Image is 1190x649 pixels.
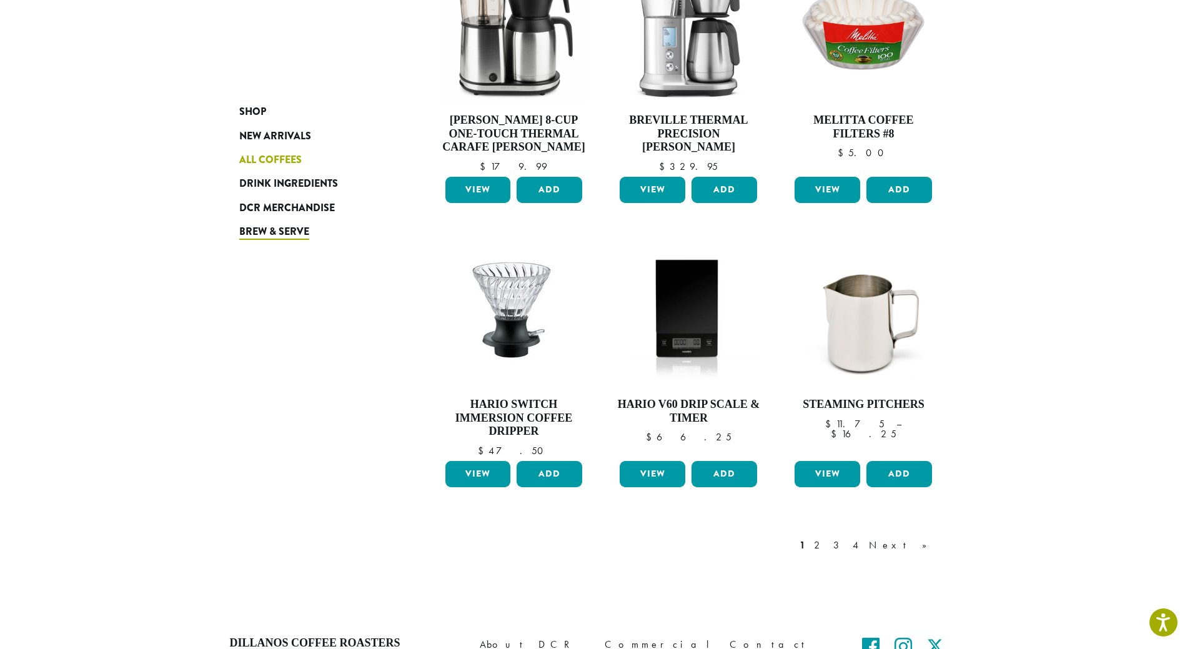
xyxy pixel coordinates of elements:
a: Hario Switch Immersion Coffee Dripper $47.50 [442,244,586,456]
bdi: 11.75 [825,417,885,430]
a: 2 [811,538,827,553]
span: Drink Ingredients [239,176,338,192]
a: Shop [239,100,389,124]
a: 3 [831,538,846,553]
a: All Coffees [239,148,389,172]
a: Brew & Serve [239,220,389,244]
h4: Breville Thermal Precision [PERSON_NAME] [617,114,760,154]
a: Steaming Pitchers [791,244,935,456]
button: Add [692,461,757,487]
span: $ [659,160,670,173]
span: Brew & Serve [239,224,309,240]
button: Add [517,177,582,203]
bdi: 66.25 [646,430,731,443]
h4: Hario V60 Drip Scale & Timer [617,398,760,425]
h4: Hario Switch Immersion Coffee Dripper [442,398,586,438]
button: Add [692,177,757,203]
span: New Arrivals [239,129,311,144]
a: View [795,177,860,203]
span: $ [838,146,848,159]
a: View [445,177,511,203]
h4: Melitta Coffee Filters #8 [791,114,935,141]
span: $ [831,427,841,440]
a: Next » [866,538,938,553]
bdi: 47.50 [478,444,549,457]
h4: Steaming Pitchers [791,398,935,412]
a: 4 [850,538,863,553]
span: – [896,417,901,430]
span: DCR Merchandise [239,201,335,216]
a: New Arrivals [239,124,389,147]
span: $ [478,444,488,457]
a: View [620,461,685,487]
img: Switch-Immersion-Coffee-Dripper-02.jpg [442,245,585,386]
span: Shop [239,104,266,120]
button: Add [866,177,932,203]
a: Drink Ingredients [239,172,389,196]
a: DCR Merchandise [239,196,389,220]
button: Add [866,461,932,487]
bdi: 16.25 [831,427,896,440]
a: 1 [797,538,808,553]
bdi: 179.99 [480,160,547,173]
a: View [445,461,511,487]
span: $ [480,160,490,173]
span: $ [825,417,836,430]
bdi: 329.95 [659,160,718,173]
h4: [PERSON_NAME] 8-Cup One-Touch Thermal Carafe [PERSON_NAME] [442,114,586,154]
button: Add [517,461,582,487]
span: All Coffees [239,152,302,168]
bdi: 5.00 [838,146,890,159]
a: View [795,461,860,487]
a: View [620,177,685,203]
img: Hario-V60-Scale-300x300.jpg [617,244,760,388]
img: DP3266.20-oz.01.default.png [791,244,935,388]
a: Hario V60 Drip Scale & Timer $66.25 [617,244,760,456]
span: $ [646,430,657,443]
